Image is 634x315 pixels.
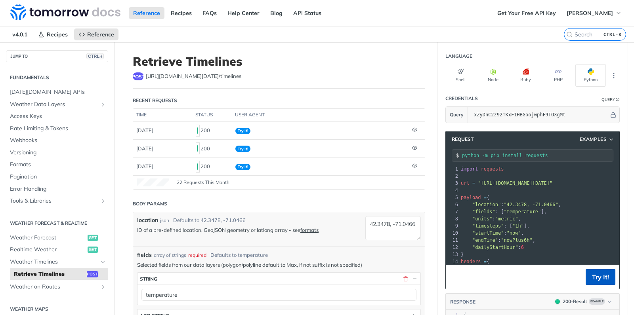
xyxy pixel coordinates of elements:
span: [DATE][DOMAIN_NAME] APIs [10,88,106,96]
span: 6 [521,245,524,250]
span: 200 [197,127,198,134]
span: [DATE] [136,163,153,169]
button: Delete [402,275,409,282]
button: Python [575,64,606,87]
span: Recipes [47,31,68,38]
div: 4 [446,187,459,194]
a: Recipes [34,28,72,40]
span: Try It! [235,164,250,170]
a: formats [300,227,319,233]
div: 9 [446,222,459,230]
button: JUMP TOCTRL-/ [6,50,108,62]
span: "42.3478, -71.0466" [504,202,558,207]
span: "temperature" [504,209,541,214]
div: json [160,217,169,224]
a: Pagination [6,171,108,183]
button: More Languages [608,70,620,82]
span: [DATE] [136,145,153,152]
input: Request instructions [462,153,613,158]
span: Reference [87,31,114,38]
svg: More ellipsis [610,72,617,79]
button: Hide [411,275,418,282]
th: user agent [232,109,409,121]
button: Try It! [586,269,615,285]
div: QueryInformation [602,97,620,102]
span: Weather Data Layers [10,101,98,108]
button: Examples [577,135,617,143]
span: Weather Forecast [10,234,86,242]
button: Shell [445,64,476,87]
span: get [88,247,98,253]
div: 200 [196,160,229,173]
span: Realtime Weather [10,246,86,254]
a: Realtime Weatherget [6,244,108,256]
div: 13 [446,251,459,258]
a: Tools & LibrariesShow subpages for Tools & Libraries [6,195,108,207]
span: [PERSON_NAME] [567,9,613,17]
h2: Weather Maps [6,306,108,313]
div: Credentials [445,95,478,102]
span: "units" [472,216,493,222]
span: Retrieve Timelines [14,270,85,278]
div: Query [602,97,615,102]
a: Get Your Free API Key [493,7,560,19]
span: Versioning [10,149,106,157]
span: : , [461,237,535,243]
span: "[URL][DOMAIN_NAME][DATE]" [478,180,552,186]
span: 22 Requests This Month [177,179,229,186]
div: 7 [446,208,459,215]
button: Copy to clipboard [450,271,461,283]
span: Access Keys [10,112,106,120]
kbd: CTRL-K [602,30,624,38]
span: url [461,180,470,186]
a: Weather on RoutesShow subpages for Weather on Routes [6,281,108,293]
span: "timesteps" [472,223,504,229]
a: Reference [129,7,164,19]
button: Node [478,64,508,87]
button: Show subpages for Weather on Routes [100,284,106,290]
div: 1 [446,165,459,173]
a: Retrieve Timelinespost [10,268,108,280]
div: Defaults to 42.3478, -71.0466 [173,216,246,224]
button: string [137,273,420,285]
span: CTRL-/ [86,53,104,59]
canvas: Line Graph [137,178,169,186]
a: FAQs [198,7,221,19]
span: Weather on Routes [10,283,98,291]
div: 11 [446,237,459,244]
a: Versioning [6,147,108,159]
svg: Search [566,31,573,38]
span: = [484,195,487,200]
span: { [461,259,489,264]
a: Help Center [223,7,264,19]
a: Webhooks [6,135,108,146]
a: Formats [6,159,108,171]
div: Defaults to temperature [210,251,268,259]
div: 10 [446,230,459,237]
button: Ruby [510,64,541,87]
div: 200 [196,124,229,137]
a: Weather TimelinesHide subpages for Weather Timelines [6,256,108,268]
span: "fields" [472,209,495,214]
span: post [87,271,98,277]
span: Weather Timelines [10,258,98,266]
div: Recent Requests [133,97,177,104]
span: : [ ], [461,223,529,229]
button: Hide subpages for Weather Timelines [100,259,106,265]
a: Reference [74,28,118,40]
button: Show subpages for Tools & Libraries [100,198,106,204]
a: Access Keys [6,110,108,122]
button: Query [446,107,468,123]
div: 8 [446,215,459,222]
h2: Weather Forecast & realtime [6,220,108,227]
a: Blog [266,7,287,19]
span: fields [137,251,152,259]
textarea: 42.3478, -71.0466 [365,216,421,240]
span: headers [461,259,481,264]
a: [DATE][DOMAIN_NAME] APIs [6,86,108,98]
button: [PERSON_NAME] [562,7,626,19]
span: Webhooks [10,137,106,144]
span: } [461,252,464,257]
a: Rate Limiting & Tokens [6,123,108,135]
span: Error Handling [10,185,106,193]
